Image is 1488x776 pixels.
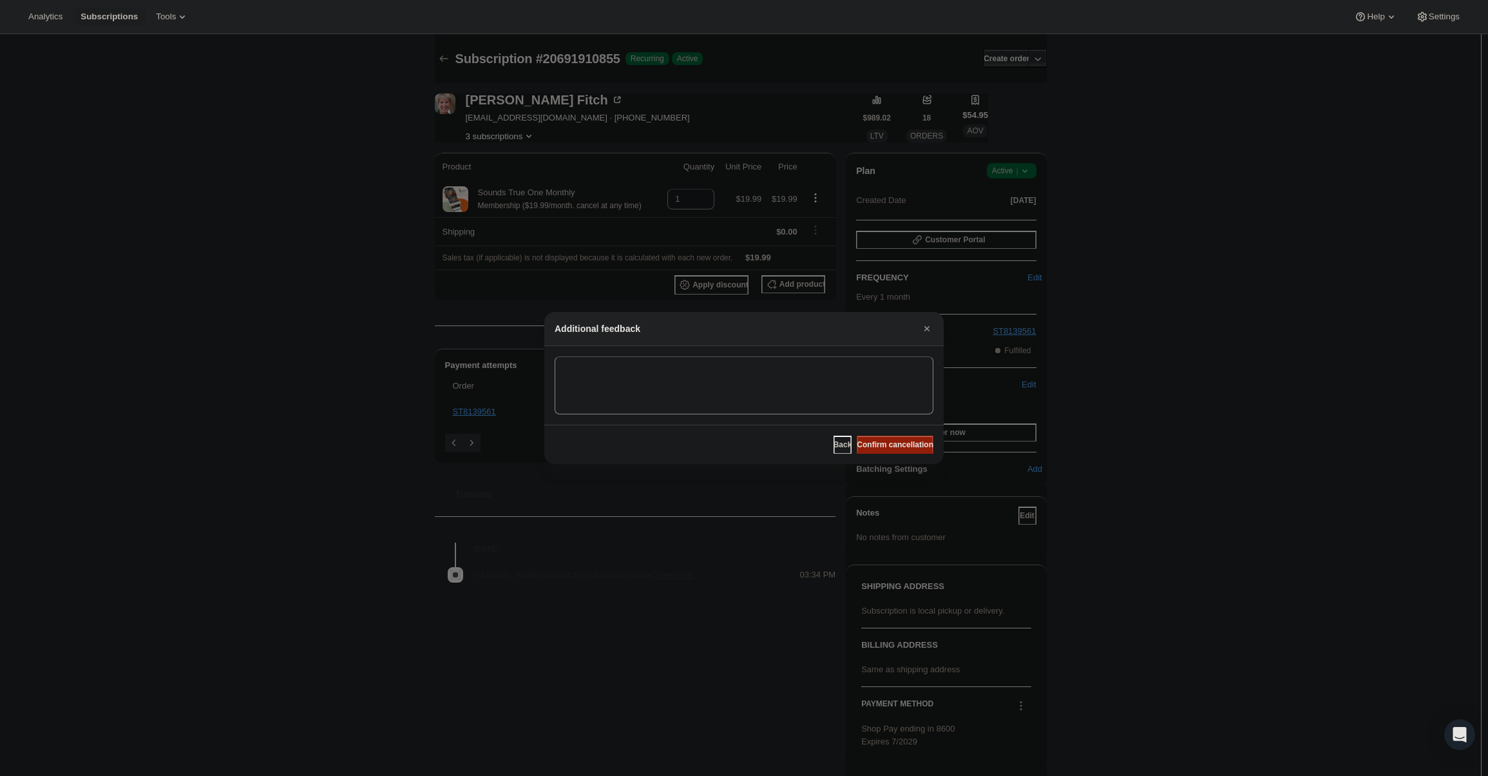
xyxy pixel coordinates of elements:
button: Confirm cancellation [857,436,933,454]
span: Analytics [28,12,62,22]
span: Tools [156,12,176,22]
h2: Additional feedback [555,322,640,335]
span: Help [1367,12,1384,22]
button: Close [918,320,936,338]
button: Subscriptions [73,8,146,26]
span: Confirm cancellation [857,440,933,450]
span: Settings [1429,12,1460,22]
span: Back [834,440,852,450]
button: Tools [148,8,196,26]
span: Subscriptions [81,12,138,22]
button: Settings [1408,8,1467,26]
button: Back [834,436,852,454]
button: Analytics [21,8,70,26]
button: Help [1346,8,1405,26]
div: Open Intercom Messenger [1444,719,1475,750]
